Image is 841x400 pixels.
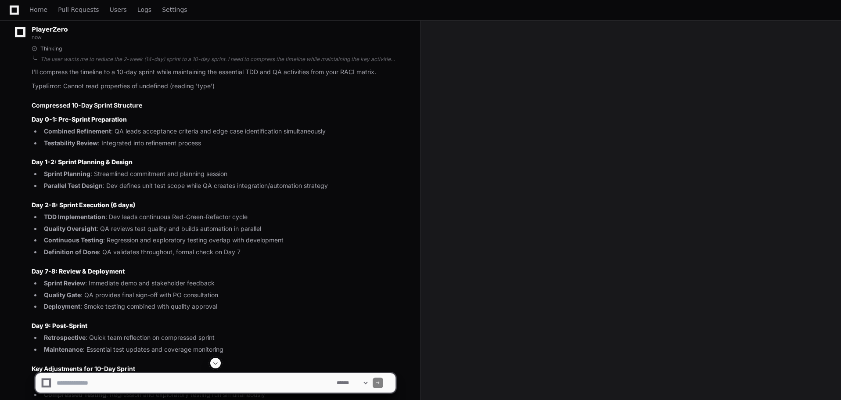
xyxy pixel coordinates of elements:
[32,81,395,91] div: TypeError: Cannot read properties of undefined (reading 'type')
[41,138,395,148] li: : Integrated into refinement process
[32,322,87,329] strong: Day 9: Post-Sprint
[44,127,111,135] strong: Combined Refinement
[44,279,85,287] strong: Sprint Review
[162,7,187,12] span: Settings
[32,67,395,77] p: I'll compress the timeline to a 10-day sprint while maintaining the essential TDD and QA activiti...
[32,34,42,40] span: now
[41,247,395,257] li: : QA validates throughout, formal check on Day 7
[44,139,98,147] strong: Testability Review
[29,7,47,12] span: Home
[40,45,62,52] span: Thinking
[44,225,97,232] strong: Quality Oversight
[44,170,90,177] strong: Sprint Planning
[41,290,395,300] li: : QA provides final sign-off with PO consultation
[32,267,125,275] strong: Day 7-8: Review & Deployment
[41,181,395,191] li: : Dev defines unit test scope while QA creates integration/automation strategy
[44,236,103,244] strong: Continuous Testing
[44,346,83,353] strong: Maintenance
[44,334,86,341] strong: Retrospective
[44,303,80,310] strong: Deployment
[41,278,395,288] li: : Immediate demo and stakeholder feedback
[32,201,135,209] strong: Day 2-8: Sprint Execution (6 days)
[32,158,133,166] strong: Day 1-2: Sprint Planning & Design
[110,7,127,12] span: Users
[58,7,99,12] span: Pull Requests
[41,169,395,179] li: : Streamlined commitment and planning session
[44,213,105,220] strong: TDD Implementation
[44,291,81,299] strong: Quality Gate
[32,115,127,123] strong: Day 0-1: Pre-Sprint Preparation
[41,224,395,234] li: : QA reviews test quality and builds automation in parallel
[32,101,395,110] h2: Compressed 10-Day Sprint Structure
[44,182,103,189] strong: Parallel Test Design
[41,126,395,137] li: : QA leads acceptance criteria and edge case identification simultaneously
[41,235,395,245] li: : Regression and exploratory testing overlap with development
[44,248,99,256] strong: Definition of Done
[32,27,68,32] span: PlayerZero
[137,7,151,12] span: Logs
[41,212,395,222] li: : Dev leads continuous Red-Green-Refactor cycle
[40,56,395,63] div: The user wants me to reduce the 2-week (14-day) sprint to a 10-day sprint. I need to compress the...
[41,345,395,355] li: : Essential test updates and coverage monitoring
[41,302,395,312] li: : Smoke testing combined with quality approval
[41,333,395,343] li: : Quick team reflection on compressed sprint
